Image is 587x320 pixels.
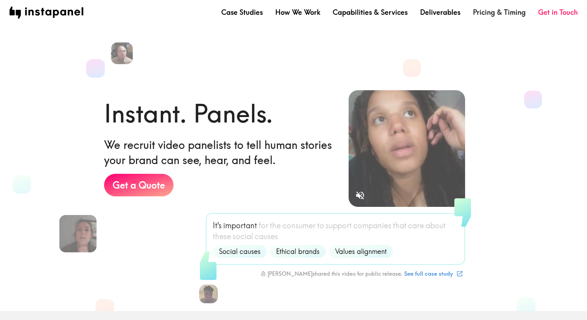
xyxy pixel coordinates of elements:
[259,220,268,231] span: for
[282,220,316,231] span: consumer
[233,231,253,242] span: social
[393,220,406,231] span: that
[408,220,424,231] span: care
[353,220,391,231] span: companies
[538,7,578,17] a: Get in Touch
[213,231,231,242] span: these
[213,220,222,231] span: It's
[326,220,352,231] span: support
[270,220,281,231] span: the
[261,270,402,277] div: [PERSON_NAME] shared this video for public release.
[9,7,83,19] img: instapanel
[425,220,446,231] span: about
[59,215,97,252] img: Jennifer
[317,220,324,231] span: to
[271,247,324,256] span: Ethical brands
[199,285,218,303] img: Liam
[330,247,391,256] span: Values alignment
[420,7,460,17] a: Deliverables
[104,174,174,196] a: Get a Quote
[275,7,320,17] a: How We Work
[255,231,278,242] span: causes
[214,247,265,256] span: Social causes
[104,137,336,168] h6: We recruit video panelists to tell human stories your brand can see, hear, and feel.
[352,187,368,204] button: Sound is off
[223,220,257,231] span: important
[473,7,526,17] a: Pricing & Timing
[402,267,464,280] a: See full case study
[221,7,263,17] a: Case Studies
[104,96,273,131] h1: Instant. Panels.
[333,7,408,17] a: Capabilities & Services
[111,42,133,64] img: Robert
